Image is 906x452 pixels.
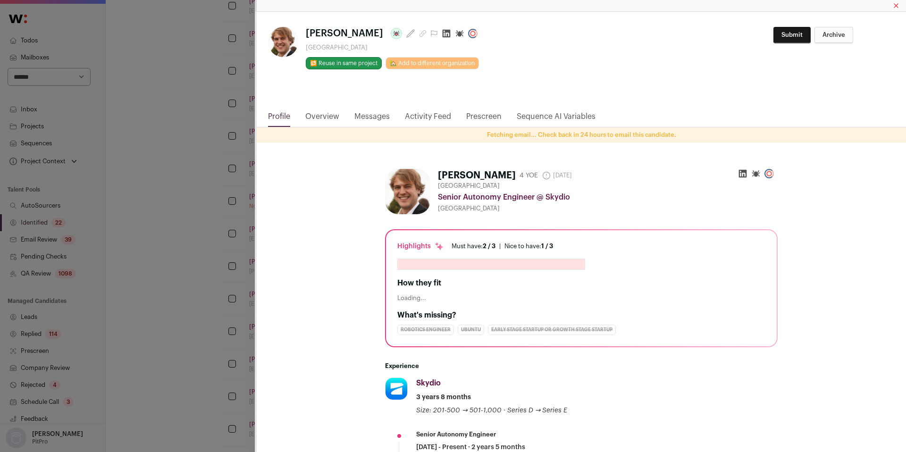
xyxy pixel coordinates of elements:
span: 3 years 8 months [416,393,471,402]
a: Sequence AI Variables [517,111,596,127]
a: Profile [268,111,290,127]
span: Size: 201-500 → 501-1,000 [416,407,502,414]
div: Senior Autonomy Engineer @ Skydio [438,192,778,203]
div: Early Stage Startup or Growth Stage Startup [488,325,616,335]
h2: Experience [385,362,778,370]
a: Activity Feed [405,111,451,127]
button: Submit [773,27,811,43]
h2: How they fit [397,277,765,289]
span: · [503,406,505,415]
img: 6c152517e7597904a542c77296977d77fc28d51739c43832baff5ff9c3c9c79a.jpg [386,378,407,400]
span: 1 / 3 [541,243,553,249]
div: Nice to have: [504,243,553,250]
div: 4 YOE [520,171,538,180]
div: Highlights [397,242,444,251]
button: 🔂 Reuse in same project [306,57,382,69]
a: Messages [354,111,390,127]
h1: [PERSON_NAME] [438,169,516,182]
img: f32c7222d3a713fdfb7fd4e2241fdfc6e511d20198b73818437199fd2bcc9fa3 [268,27,298,57]
div: Must have: [452,243,495,250]
span: [GEOGRAPHIC_DATA] [438,182,500,190]
span: [DATE] [542,171,572,180]
div: Senior Autonomy Engineer [416,430,496,439]
p: Fetching email... Check back in 24 hours to email this candidate. [257,131,906,139]
ul: | [452,243,553,250]
div: Ubuntu [458,325,484,335]
div: [GEOGRAPHIC_DATA] [438,205,778,212]
img: f32c7222d3a713fdfb7fd4e2241fdfc6e511d20198b73818437199fd2bcc9fa3 [385,169,430,214]
button: Archive [814,27,853,43]
h2: What's missing? [397,310,765,321]
span: 2 / 3 [483,243,495,249]
a: 🏡 Add to different organization [386,57,479,69]
span: Skydio [416,379,441,387]
div: Robotics Engineer [397,325,454,335]
div: Loading... [397,294,765,302]
a: Prescreen [466,111,502,127]
span: [PERSON_NAME] [306,27,383,40]
div: [GEOGRAPHIC_DATA] [306,44,481,51]
span: [DATE] - Present · 2 years 5 months [416,443,525,452]
a: Overview [305,111,339,127]
span: Series D → Series E [507,407,568,414]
